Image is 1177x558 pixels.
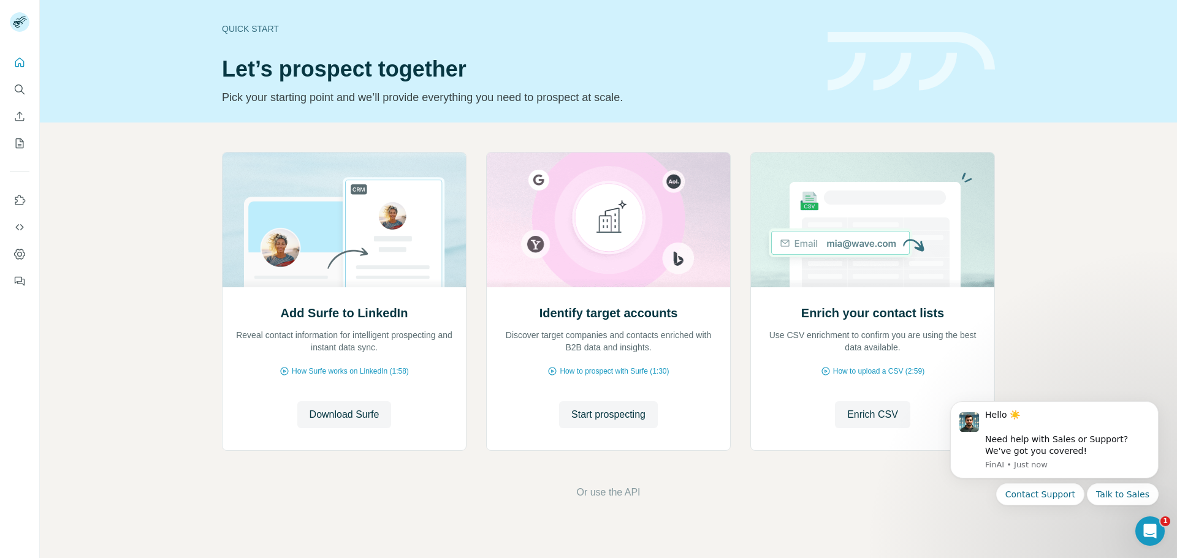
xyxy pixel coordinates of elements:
[833,366,924,377] span: How to upload a CSV (2:59)
[292,366,409,377] span: How Surfe works on LinkedIn (1:58)
[1160,516,1170,526] span: 1
[10,270,29,292] button: Feedback
[235,329,454,353] p: Reveal contact information for intelligent prospecting and instant data sync.
[763,329,982,353] p: Use CSV enrichment to confirm you are using the best data available.
[835,401,910,428] button: Enrich CSV
[10,105,29,127] button: Enrich CSV
[222,153,467,287] img: Add Surfe to LinkedIn
[576,485,640,500] button: Or use the API
[539,304,678,322] h2: Identify target accounts
[847,407,898,422] span: Enrich CSV
[828,32,995,91] img: banner
[10,243,29,265] button: Dashboard
[486,153,731,287] img: Identify target accounts
[281,304,408,322] h2: Add Surfe to LinkedIn
[222,89,813,106] p: Pick your starting point and we’ll provide everything you need to prospect at scale.
[801,304,944,322] h2: Enrich your contact lists
[560,366,669,377] span: How to prospect with Surfe (1:30)
[932,386,1177,552] iframe: Intercom notifications message
[297,401,392,428] button: Download Surfe
[10,132,29,154] button: My lists
[10,78,29,100] button: Search
[222,23,813,35] div: Quick start
[499,329,718,353] p: Discover target companies and contacts enriched with B2B data and insights.
[310,407,379,422] span: Download Surfe
[571,407,646,422] span: Start prospecting
[10,189,29,211] button: Use Surfe on LinkedIn
[222,57,813,81] h1: Let’s prospect together
[10,51,29,74] button: Quick start
[750,153,995,287] img: Enrich your contact lists
[10,216,29,238] button: Use Surfe API
[559,401,658,428] button: Start prospecting
[1135,516,1165,546] iframe: Intercom live chat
